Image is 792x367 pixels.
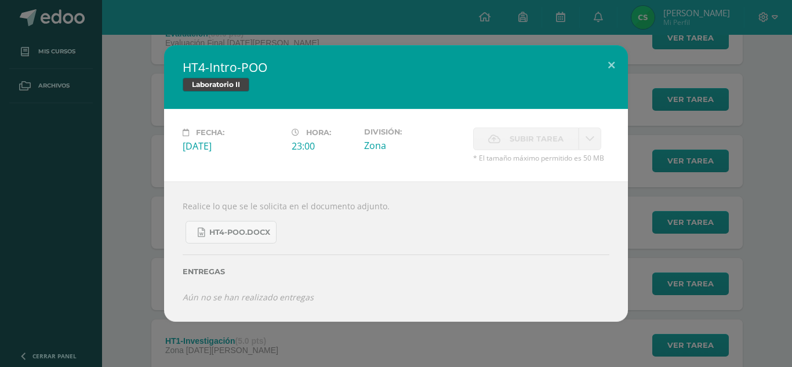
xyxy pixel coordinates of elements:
[164,181,628,321] div: Realice lo que se le solicita en el documento adjunto.
[364,139,464,152] div: Zona
[306,128,331,137] span: Hora:
[595,45,628,85] button: Close (Esc)
[183,59,609,75] h2: HT4-Intro-POO
[183,267,609,276] label: Entregas
[183,140,282,152] div: [DATE]
[510,128,564,150] span: Subir tarea
[186,221,277,244] a: HT4-POO.docx
[473,128,579,150] label: La fecha de entrega ha expirado
[364,128,464,136] label: División:
[579,128,601,150] a: La fecha de entrega ha expirado
[292,140,355,152] div: 23:00
[209,228,270,237] span: HT4-POO.docx
[183,292,314,303] i: Aún no se han realizado entregas
[473,153,609,163] span: * El tamaño máximo permitido es 50 MB
[196,128,224,137] span: Fecha:
[183,78,249,92] span: Laboratorio II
